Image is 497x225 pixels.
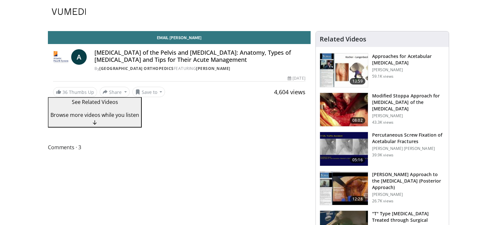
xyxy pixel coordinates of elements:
span: 05:16 [350,157,365,163]
button: See Related Videos Browse more videos while you listen [48,97,142,128]
a: Email [PERSON_NAME] [48,31,311,44]
span: 36 [62,89,68,95]
img: Morristown Medical Center Orthopedics [53,49,69,65]
h4: [MEDICAL_DATA] of the Pelvis and [MEDICAL_DATA]: Anatomy, Types of [MEDICAL_DATA] and Tips for Th... [94,49,305,63]
h3: Percutaneous Screw Fixation of Acetabular Fractures [372,132,445,145]
p: 39.9K views [372,152,393,158]
a: 12:28 [PERSON_NAME] Approach to the [MEDICAL_DATA] (Posterior Approach) [PERSON_NAME] 26.7K views [320,171,445,206]
h3: [PERSON_NAME] Approach to the [MEDICAL_DATA] (Posterior Approach) [372,171,445,191]
span: 4,604 views [274,88,305,96]
h3: Modified Stoppa Approach for [MEDICAL_DATA] of the [MEDICAL_DATA] [372,93,445,112]
img: 289877_0000_1.png.150x105_q85_crop-smart_upscale.jpg [320,53,368,87]
p: [PERSON_NAME] [PERSON_NAME] [372,146,445,151]
button: Save to [132,87,165,97]
a: [GEOGRAPHIC_DATA] Orthopedics [99,66,174,71]
p: 26.7K views [372,198,393,204]
img: VuMedi Logo [52,8,86,15]
img: 134112_0000_1.png.150x105_q85_crop-smart_upscale.jpg [320,132,368,166]
p: 43.3K views [372,120,393,125]
p: 59.1K views [372,74,393,79]
a: A [71,49,87,65]
p: See Related Videos [50,98,139,106]
a: [PERSON_NAME] [196,66,230,71]
div: [DATE] [288,75,305,81]
h3: Approaches for Acetabular [MEDICAL_DATA] [372,53,445,66]
span: 13:59 [350,78,365,84]
img: a7802dcb-a1f5-4745-8906-e9ce72290926.150x105_q85_crop-smart_upscale.jpg [320,172,368,205]
p: [PERSON_NAME] [372,192,445,197]
h4: Related Videos [320,35,366,43]
span: Comments 3 [48,143,311,152]
span: 08:02 [350,117,365,124]
p: [PERSON_NAME] [372,113,445,118]
p: [PERSON_NAME] [372,67,445,73]
a: 05:16 Percutaneous Screw Fixation of Acetabular Fractures [PERSON_NAME] [PERSON_NAME] 39.9K views [320,132,445,166]
span: 12:28 [350,196,365,202]
button: Share [100,87,130,97]
a: 13:59 Approaches for Acetabular [MEDICAL_DATA] [PERSON_NAME] 59.1K views [320,53,445,87]
img: f3295678-8bed-4037-ac70-87846832ee0b.150x105_q85_crop-smart_upscale.jpg [320,93,368,127]
a: 36 Thumbs Up [53,87,97,97]
a: 08:02 Modified Stoppa Approach for [MEDICAL_DATA] of the [MEDICAL_DATA] [PERSON_NAME] 43.3K views [320,93,445,127]
span: Browse more videos while you listen [50,111,139,118]
div: By FEATURING [94,66,305,72]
